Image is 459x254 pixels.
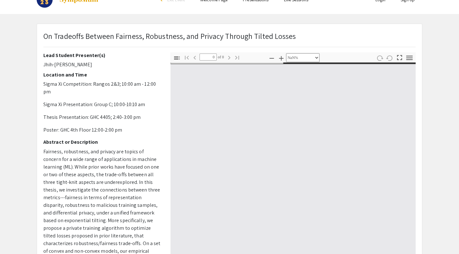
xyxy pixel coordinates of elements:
iframe: Chat [5,225,27,249]
span: of 0 [217,54,224,61]
button: Rotate Counterclockwise [384,53,395,62]
button: Zoom Out [266,53,277,62]
p: Poster: GHC 4th Floor 12:00-2:00 pm [43,126,161,134]
h2: Location and Time [43,72,161,78]
p: Sigma Xi Presentation: Group C; 10:00-10:10 am [43,101,161,108]
h2: Lead Student Presenter(s) [43,52,161,58]
button: Go to First Page [181,53,192,62]
select: Zoom [286,53,319,62]
button: Zoom In [276,53,287,62]
h2: Abstract or Description [43,139,161,145]
button: Tools [404,53,415,62]
p: Sigma Xi Competition: Rangos 2&3; 10:00 am - 12:00 pm [43,80,161,96]
button: Go to Last Page [232,53,243,62]
button: Toggle Sidebar [171,53,182,62]
p: Jhih-[PERSON_NAME] [43,61,161,69]
p: On Tradeoffs Between Fairness, Robustness, and Privacy Through Tilted Losses [43,30,296,42]
button: Switch to Presentation Mode [394,52,405,62]
button: Previous Page [189,53,200,62]
button: Next Page [224,53,235,62]
button: Rotate Clockwise [375,53,385,62]
input: Page [200,54,217,61]
p: Thesis Presentation: GHC 4405; 2:40-3:00 pm [43,113,161,121]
